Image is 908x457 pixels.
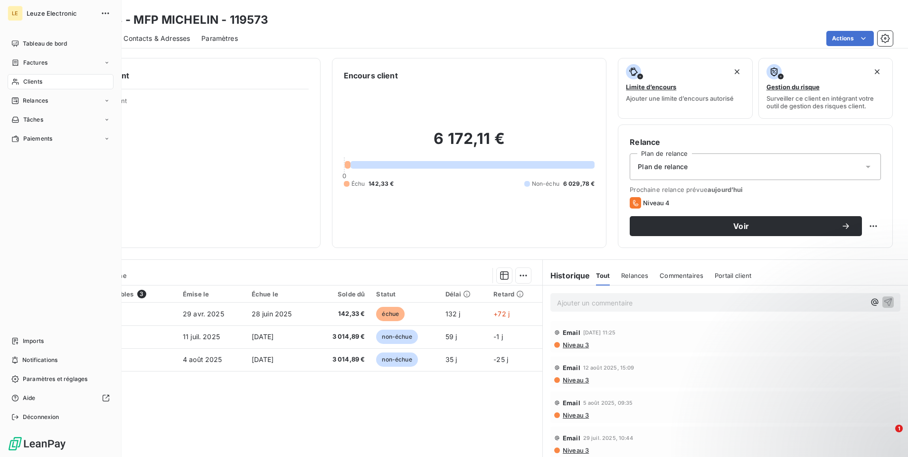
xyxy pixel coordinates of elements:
span: Niveau 3 [562,411,589,419]
span: Ajouter une limite d’encours autorisé [626,95,734,102]
span: Niveau 3 [562,341,589,349]
h6: Historique [543,270,590,281]
span: 35 j [445,355,457,363]
span: Niveau 3 [562,447,589,454]
span: Limite d’encours [626,83,676,91]
span: 1 [895,425,903,432]
div: Solde dû [319,290,365,298]
div: Émise le [183,290,240,298]
iframe: Intercom live chat [876,425,899,447]
span: Notifications [22,356,57,364]
span: Relances [621,272,648,279]
span: Email [563,399,580,407]
span: Niveau 3 [562,376,589,384]
span: Tâches [23,115,43,124]
span: 5 août 2025, 09:35 [583,400,633,406]
span: 29 juil. 2025, 10:44 [583,435,633,441]
span: échue [376,307,405,321]
span: Propriétés Client [76,97,309,110]
span: Portail client [715,272,751,279]
span: 3 014,89 € [319,332,365,342]
span: [DATE] 11:25 [583,330,616,335]
span: Aide [23,394,36,402]
span: -25 j [493,355,508,363]
span: 28 juin 2025 [252,310,292,318]
div: Échue le [252,290,308,298]
div: Statut [376,290,434,298]
span: Plan de relance [638,162,688,171]
span: 132 j [445,310,461,318]
div: LE [8,6,23,21]
span: non-échue [376,352,417,367]
span: 29 avr. 2025 [183,310,224,318]
h6: Informations client [57,70,309,81]
span: Relances [23,96,48,105]
span: Imports [23,337,44,345]
span: 3 [137,290,146,298]
span: 11 juil. 2025 [183,333,220,341]
span: 4 août 2025 [183,355,222,363]
span: Tableau de bord [23,39,67,48]
span: 3 014,89 € [319,355,365,364]
div: Pièces comptables [75,290,171,298]
span: Déconnexion [23,413,59,421]
h6: Encours client [344,70,398,81]
span: Gestion du risque [766,83,820,91]
span: aujourd’hui [708,186,743,193]
span: Non-échu [532,180,559,188]
span: Surveiller ce client en intégrant votre outil de gestion des risques client. [766,95,885,110]
span: Niveau 4 [643,199,670,207]
iframe: Intercom notifications message [718,365,908,431]
button: Voir [630,216,862,236]
span: [DATE] [252,333,274,341]
span: Contacts & Adresses [123,34,190,43]
span: 0 [342,172,346,180]
h6: Relance [630,136,881,148]
span: 142,33 € [369,180,394,188]
button: Actions [826,31,874,46]
span: Email [563,364,580,371]
span: non-échue [376,330,417,344]
h3: 119573 - MFP MICHELIN - 119573 [84,11,269,29]
div: Retard [493,290,537,298]
button: Limite d’encoursAjouter une limite d’encours autorisé [618,58,752,119]
span: Paiements [23,134,52,143]
span: Commentaires [660,272,703,279]
span: Factures [23,58,47,67]
span: Paramètres et réglages [23,375,87,383]
span: Échu [351,180,365,188]
span: Clients [23,77,42,86]
span: -1 j [493,333,503,341]
h2: 6 172,11 € [344,129,595,158]
span: Email [563,434,580,442]
span: 12 août 2025, 15:09 [583,365,634,371]
span: Leuze Electronic [27,10,95,17]
button: Gestion du risqueSurveiller ce client en intégrant votre outil de gestion des risques client. [758,58,893,119]
span: Voir [641,222,841,230]
span: Tout [596,272,610,279]
span: 59 j [445,333,457,341]
span: +72 j [493,310,510,318]
span: [DATE] [252,355,274,363]
span: Paramètres [201,34,238,43]
a: Aide [8,390,113,406]
span: Prochaine relance prévue [630,186,881,193]
span: 142,33 € [319,309,365,319]
div: Délai [445,290,482,298]
span: 6 029,78 € [563,180,595,188]
span: Email [563,329,580,336]
img: Logo LeanPay [8,436,66,451]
